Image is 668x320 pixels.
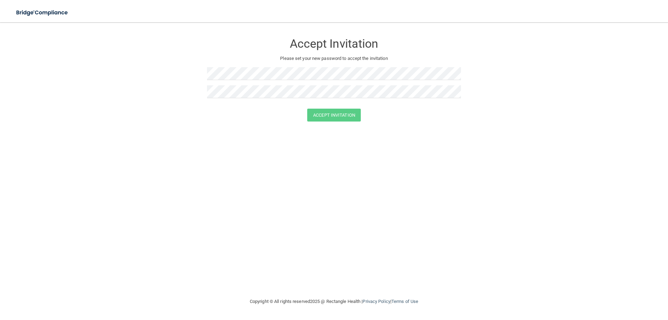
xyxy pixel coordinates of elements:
a: Terms of Use [391,299,418,304]
button: Accept Invitation [307,109,361,122]
div: Copyright © All rights reserved 2025 @ Rectangle Health | | [207,290,461,313]
a: Privacy Policy [363,299,390,304]
p: Please set your new password to accept the invitation [212,54,456,63]
h3: Accept Invitation [207,37,461,50]
img: bridge_compliance_login_screen.278c3ca4.svg [10,6,74,20]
